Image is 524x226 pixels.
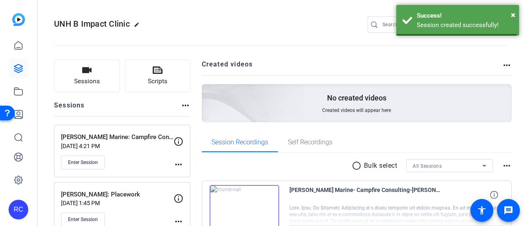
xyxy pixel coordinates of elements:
img: blue-gradient.svg [12,13,25,26]
span: All Sessions [413,163,442,169]
span: [PERSON_NAME] Marine- Campfire Consulting-[PERSON_NAME] Marine-2025-07-08-11-55-09-157-0 [289,185,441,205]
mat-icon: more_horiz [502,161,512,171]
mat-icon: accessibility [477,205,487,215]
span: × [511,10,515,20]
h2: Sessions [54,100,85,116]
div: Session created successfully! [417,21,513,30]
mat-icon: more_horiz [502,60,512,70]
span: Enter Session [68,159,98,166]
mat-icon: edit [134,22,144,32]
p: [DATE] 4:21 PM [61,143,174,149]
button: Close [511,9,515,21]
div: RC [9,200,28,219]
input: Search [382,20,456,30]
mat-icon: message [504,205,513,215]
div: Success! [417,11,513,21]
span: UNH B Impact Clinic [54,19,130,29]
span: Enter Session [68,216,98,223]
p: [DATE] 1:45 PM [61,200,174,206]
p: [PERSON_NAME]: Placework [61,190,174,199]
span: Sessions [74,77,100,86]
p: [PERSON_NAME] Marine: Campfire Consulting [61,132,174,142]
